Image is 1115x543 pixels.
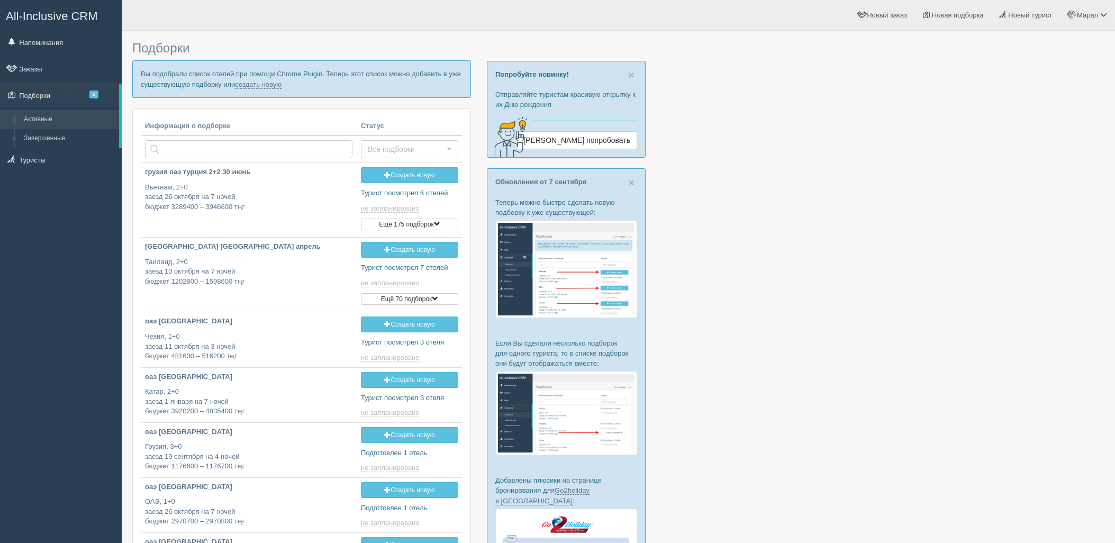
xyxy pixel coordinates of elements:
button: Ещё 175 подборок [361,219,458,230]
span: Все подборки [368,144,445,155]
p: оаэ [GEOGRAPHIC_DATA] [145,316,352,327]
a: Создать новую [361,242,458,258]
p: Турист посмотрел 7 отелей [361,263,458,273]
span: Подборки [132,41,189,55]
p: Таиланд, 2+0 заезд 10 октября на 7 ночей бюджет 1202800 – 1598600 тңг [145,257,352,287]
a: не запланировано [361,464,421,472]
button: Close [628,69,634,80]
img: creative-idea-2907357.png [487,116,530,158]
p: Катар, 2+0 заезд 1 января на 7 ночей бюджет 3920200 – 4835400 тңг [145,387,352,417]
span: не запланировано [361,519,419,527]
a: Создать новую [361,372,458,388]
a: Активные [19,110,119,129]
span: не запланировано [361,204,419,213]
img: %D0%BF%D0%BE%D0%B4%D0%B1%D0%BE%D1%80%D0%BA%D0%B8-%D0%B3%D1%80%D1%83%D0%BF%D0%BF%D0%B0-%D1%81%D1%8... [495,371,637,455]
span: Новый турист [1008,11,1052,19]
p: оаэ [GEOGRAPHIC_DATA] [145,427,352,437]
p: Подготовлен 1 отель [361,448,458,458]
span: × [628,69,634,81]
a: Создать новую [361,427,458,443]
p: Добавлены плюсики на странице бронирования для : [495,475,637,505]
p: Отправляйте туристам красивую открытку к их Дню рождения [495,89,637,110]
span: не запланировано [361,409,419,417]
a: не запланировано [361,409,421,417]
p: Подготовлен 1 отель [361,503,458,513]
span: не запланировано [361,464,419,472]
span: не запланировано [361,279,419,287]
span: Новая подборка [932,11,984,19]
a: создать новую [235,80,282,89]
p: оаэ [GEOGRAPHIC_DATA] [145,482,352,492]
a: оаэ [GEOGRAPHIC_DATA] Чехия, 1+0заезд 11 октября на 3 ночейбюджет 481600 – 516200 тңг [141,312,357,366]
img: %D0%BF%D0%BE%D0%B4%D0%B1%D0%BE%D1%80%D0%BA%D0%B0-%D1%82%D1%83%D1%80%D0%B8%D1%81%D1%82%D1%83-%D1%8... [495,220,637,318]
a: не запланировано [361,354,421,362]
a: Go2holiday в [GEOGRAPHIC_DATA] [495,486,590,505]
p: Турист посмотрел 3 отеля [361,393,458,403]
a: Создать новую [361,316,458,332]
a: Создать новую [361,167,458,183]
a: оаэ [GEOGRAPHIC_DATA] ОАЭ, 1+0заезд 26 октября на 7 ночейбюджет 2970700 – 2970800 тңг [141,478,357,531]
button: Все подборки [361,140,458,158]
p: Грузия, 3+0 заезд 19 сентября на 4 ночей бюджет 1176600 – 1176700 тңг [145,442,352,472]
a: Создать новую [361,482,458,498]
span: Марал [1077,11,1098,19]
p: Вьетнам, 2+0 заезд 26 октября на 7 ночей бюджет 3289400 – 3946600 тңг [145,183,352,212]
th: Статус [357,117,463,136]
button: Close [628,177,634,188]
p: [GEOGRAPHIC_DATA] [GEOGRAPHIC_DATA] апрель [145,242,352,252]
span: 8 [89,91,98,98]
span: Новый заказ [867,11,907,19]
a: грузия оаэ турция 2+2 30 июнь Вьетнам, 2+0заезд 26 октября на 7 ночейбюджет 3289400 – 3946600 тңг [141,163,357,221]
a: Завершённые [19,129,119,148]
a: Обновления от 7 сентября [495,178,586,186]
a: не запланировано [361,279,421,287]
p: грузия оаэ турция 2+2 30 июнь [145,167,352,177]
span: не запланировано [361,354,419,362]
input: Поиск по стране или туристу [145,140,352,158]
p: Турист посмотрел 6 отелей [361,188,458,198]
a: [PERSON_NAME] попробовать [516,131,637,149]
p: Турист посмотрел 3 отеля [361,338,458,348]
th: Информация о подборке [141,117,357,136]
p: Если Вы сделали несколько подборок для одного туриста, то в списке подборок они будут отображатьс... [495,338,637,368]
p: Вы подобрали список отелей при помощи Chrome Plugin. Теперь этот список можно добавить в уже суще... [132,60,471,97]
span: × [628,176,634,188]
a: не запланировано [361,519,421,527]
p: оаэ [GEOGRAPHIC_DATA] [145,372,352,382]
p: Чехия, 1+0 заезд 11 октября на 3 ночей бюджет 481600 – 516200 тңг [145,332,352,361]
button: Ещё 70 подборок [361,293,458,305]
a: не запланировано [361,204,421,213]
a: All-Inclusive CRM [1,1,121,30]
span: All-Inclusive CRM [6,10,98,23]
a: оаэ [GEOGRAPHIC_DATA] Грузия, 3+0заезд 19 сентября на 4 ночейбюджет 1176600 – 1176700 тңг [141,423,357,476]
p: ОАЭ, 1+0 заезд 26 октября на 7 ночей бюджет 2970700 – 2970800 тңг [145,497,352,527]
a: оаэ [GEOGRAPHIC_DATA] Катар, 2+0заезд 1 января на 7 ночейбюджет 3920200 – 4835400 тңг [141,368,357,421]
a: [GEOGRAPHIC_DATA] [GEOGRAPHIC_DATA] апрель Таиланд, 2+0заезд 10 октября на 7 ночейбюджет 1202800 ... [141,238,357,295]
p: Попробуйте новинку! [495,69,637,79]
p: Теперь можно быстро сделать новую подборку к уже существующей: [495,197,637,218]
